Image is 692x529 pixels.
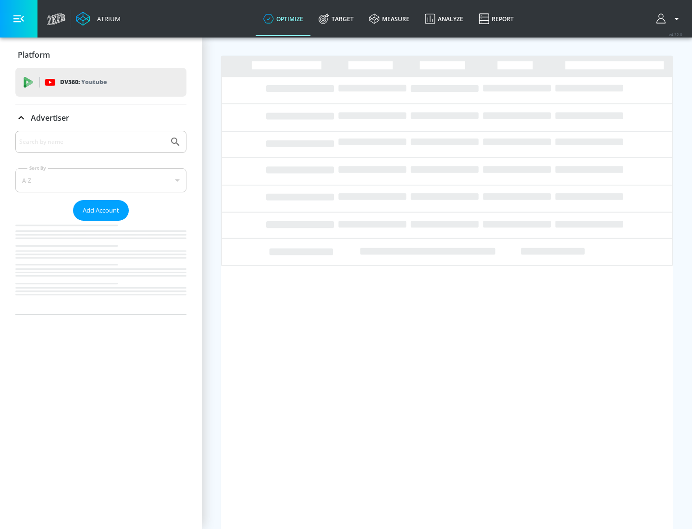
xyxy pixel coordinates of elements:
a: Atrium [76,12,121,26]
div: A-Z [15,168,186,192]
p: Platform [18,50,50,60]
div: Advertiser [15,131,186,314]
a: optimize [256,1,311,36]
label: Sort By [27,165,48,171]
a: Report [471,1,521,36]
a: Target [311,1,361,36]
a: measure [361,1,417,36]
p: Youtube [81,77,107,87]
div: DV360: Youtube [15,68,186,97]
button: Add Account [73,200,129,221]
p: DV360: [60,77,107,88]
nav: list of Advertiser [15,221,186,314]
a: Analyze [417,1,471,36]
p: Advertiser [31,113,69,123]
span: Add Account [83,205,119,216]
div: Atrium [93,14,121,23]
input: Search by name [19,136,165,148]
div: Advertiser [15,104,186,131]
span: v 4.32.0 [669,32,682,37]
div: Platform [15,41,186,68]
